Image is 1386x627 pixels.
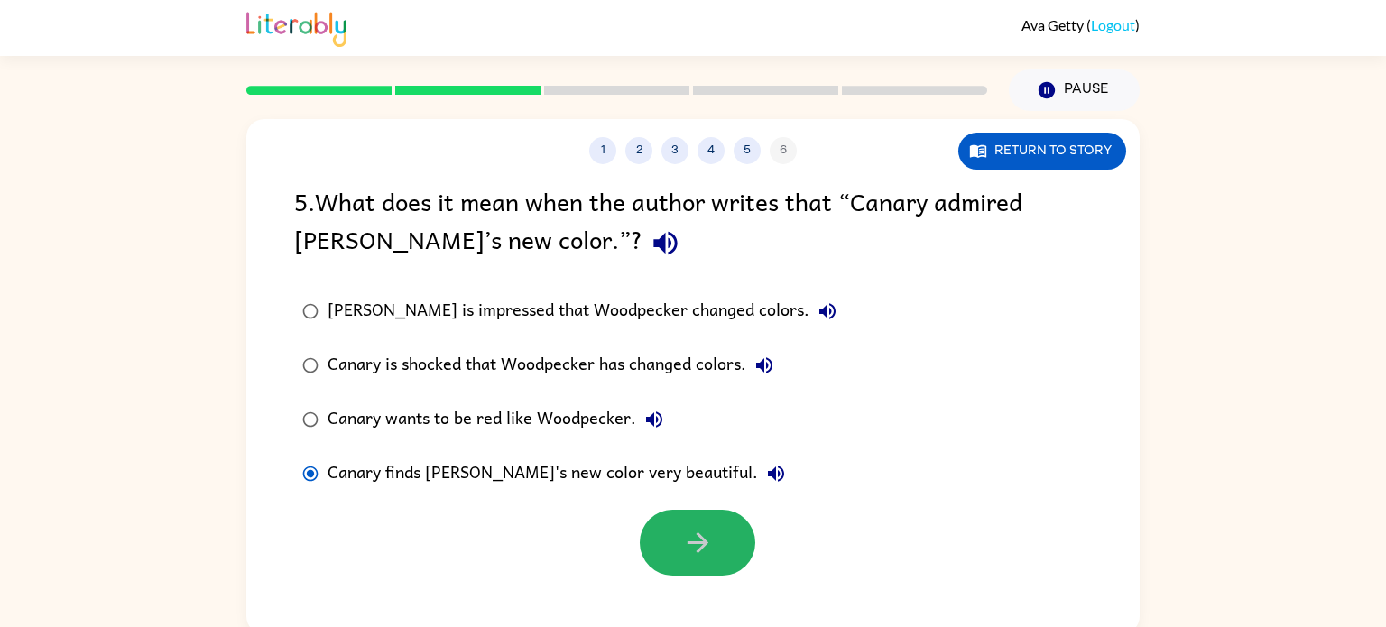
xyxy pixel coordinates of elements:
button: Canary is shocked that Woodpecker has changed colors. [746,347,782,383]
button: 5 [734,137,761,164]
button: Pause [1009,69,1140,111]
button: Return to story [958,133,1126,170]
button: [PERSON_NAME] is impressed that Woodpecker changed colors. [809,293,845,329]
div: Canary finds [PERSON_NAME]'s new color very beautiful. [328,456,794,492]
div: Canary wants to be red like Woodpecker. [328,401,672,438]
div: [PERSON_NAME] is impressed that Woodpecker changed colors. [328,293,845,329]
div: 5 . What does it mean when the author writes that “Canary admired [PERSON_NAME]’s new color.”? [294,182,1092,266]
a: Logout [1091,16,1135,33]
span: Ava Getty [1021,16,1086,33]
button: 2 [625,137,652,164]
button: Canary finds [PERSON_NAME]'s new color very beautiful. [758,456,794,492]
img: Literably [246,7,346,47]
button: Canary wants to be red like Woodpecker. [636,401,672,438]
button: 3 [661,137,688,164]
div: ( ) [1021,16,1140,33]
div: Canary is shocked that Woodpecker has changed colors. [328,347,782,383]
button: 4 [698,137,725,164]
button: 1 [589,137,616,164]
